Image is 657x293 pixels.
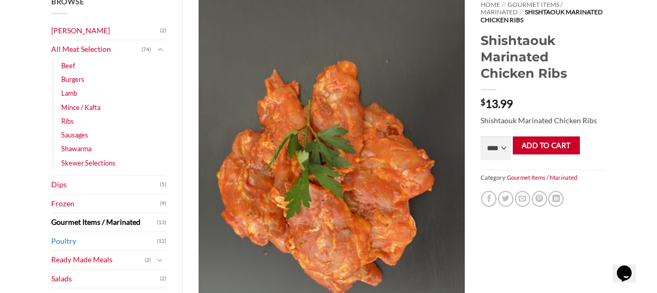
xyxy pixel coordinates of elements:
[51,270,160,288] a: Salads
[145,252,151,268] span: (2)
[481,1,500,8] a: Home
[61,72,85,86] a: Burgers
[481,170,606,185] span: Category:
[513,136,580,155] button: Add to cart
[61,142,91,155] a: Shawarma
[160,23,166,39] span: (2)
[157,215,166,231] span: (13)
[481,98,485,106] span: $
[61,59,75,72] a: Beef
[51,22,160,40] a: [PERSON_NAME]
[481,115,606,127] p: Shishtaouk Marinated Chicken Ribs
[61,86,77,100] a: Lamb
[481,97,513,110] bdi: 13.99
[61,100,100,114] a: Mince / Kafta
[51,40,142,59] a: All Meat Selection
[532,191,547,206] a: Pin on Pinterest
[51,176,160,194] a: Dips
[142,42,151,58] span: (74)
[613,251,646,282] iframe: chat widget
[507,174,577,181] a: Gourmet Items / Marinated
[519,8,523,16] span: //
[498,191,513,206] a: Share on Twitter
[481,191,496,206] a: Share on Facebook
[51,213,157,232] a: Gourmet Items / Marinated
[548,191,564,206] a: Share on LinkedIn
[51,232,157,251] a: Poultry
[481,32,606,81] h1: Shishtaouk Marinated Chicken Ribs
[157,233,166,249] span: (12)
[61,114,74,128] a: Ribs
[160,271,166,287] span: (2)
[160,177,166,193] span: (5)
[51,195,160,213] a: Frozen
[502,1,505,8] span: //
[481,8,603,23] span: Shishtaouk Marinated Chicken Ribs
[61,128,88,142] a: Sausages
[515,191,530,206] a: Email to a Friend
[154,254,166,266] button: Toggle
[481,1,562,16] a: Gourmet Items / Marinated
[61,156,116,170] a: Skewer Selections
[51,251,145,269] a: Ready Made Meals
[160,196,166,212] span: (9)
[154,44,166,56] button: Toggle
